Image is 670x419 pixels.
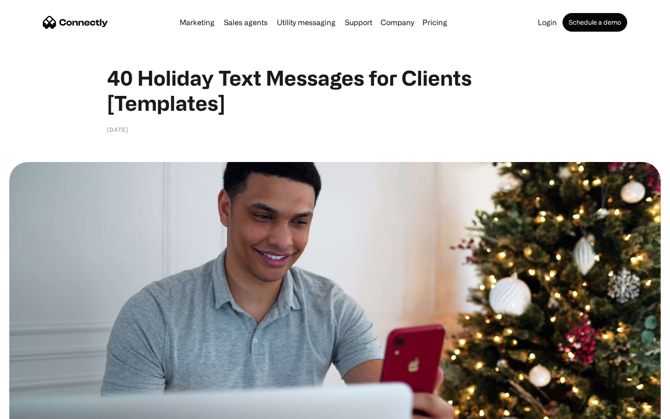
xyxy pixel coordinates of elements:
aside: Language selected: English [9,403,56,416]
div: [DATE] [107,125,128,134]
a: Schedule a demo [563,13,627,32]
a: Pricing [419,19,451,26]
a: Marketing [176,19,218,26]
a: Utility messaging [273,19,339,26]
a: Support [341,19,376,26]
h1: 40 Holiday Text Messages for Clients [Templates] [107,65,563,115]
div: Company [381,16,414,29]
a: Login [534,19,561,26]
a: Sales agents [220,19,271,26]
ul: Language list [19,403,56,416]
